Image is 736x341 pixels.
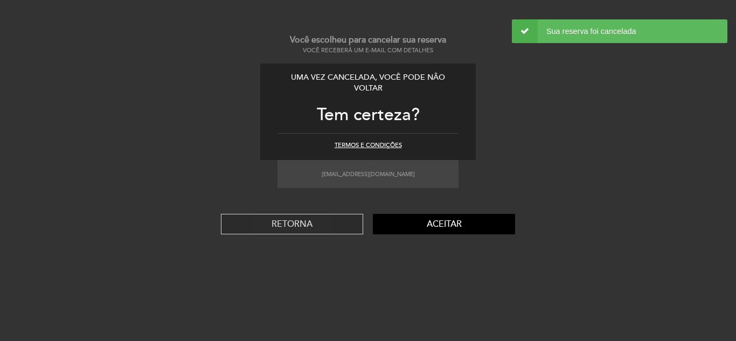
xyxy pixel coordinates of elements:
button: × [721,19,725,26]
button: RETORNA [221,214,363,234]
small: [EMAIL_ADDRESS][DOMAIN_NAME] [322,171,415,178]
button: Termos e Condições [335,141,402,150]
span: Tem certeza? [317,104,420,126]
div: Sua reserva foi cancelada [512,19,727,43]
div: Uma vez cancelada, você pode não voltar [277,72,459,94]
button: Aceitar [373,214,515,234]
